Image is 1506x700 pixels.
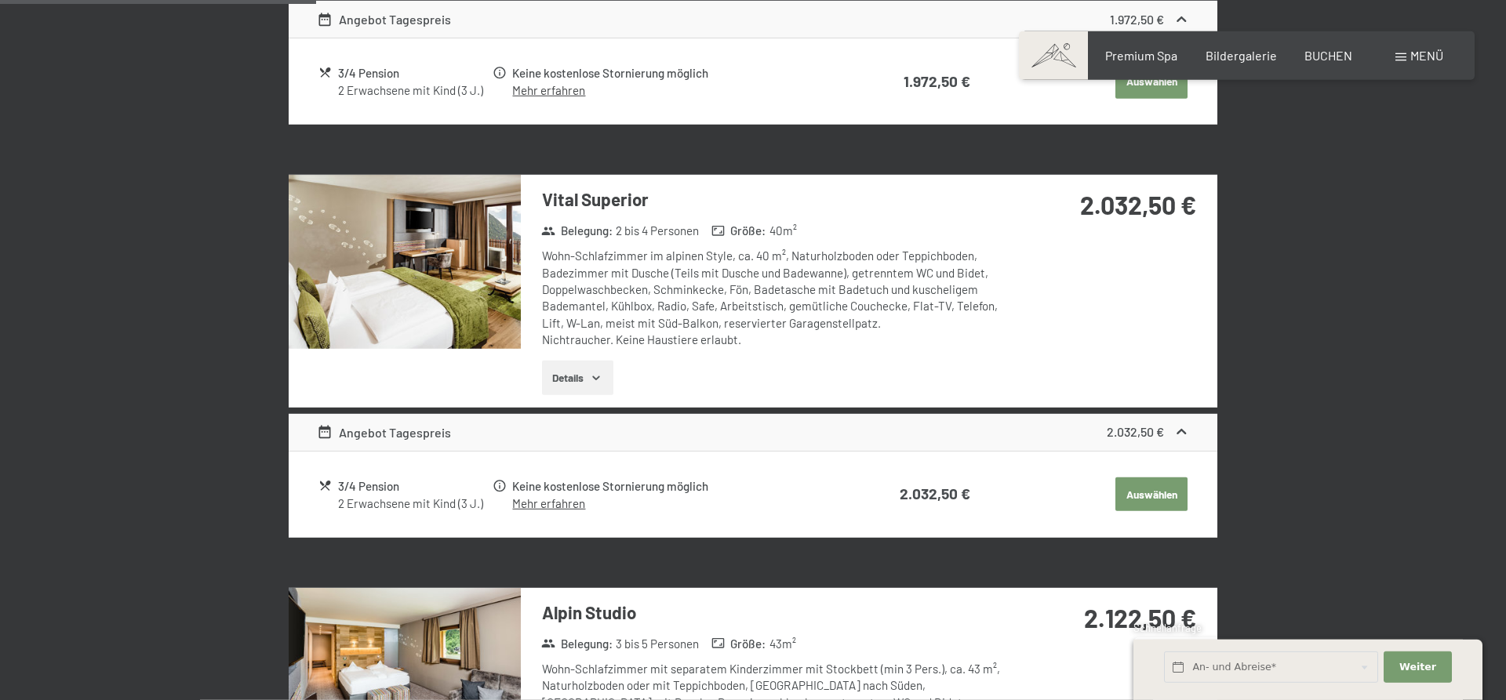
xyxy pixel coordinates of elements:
strong: 2.032,50 € [900,484,970,502]
h3: Vital Superior [542,187,1009,212]
span: 3 bis 5 Personen [616,636,699,652]
a: Mehr erfahren [512,83,585,97]
div: Angebot Tagespreis [317,10,452,29]
span: 40 m² [769,223,797,239]
img: mss_renderimg.php [289,175,521,349]
div: Angebot Tagespreis1.972,50 € [289,1,1217,38]
a: Mehr erfahren [512,496,585,510]
strong: Größe : [711,223,766,239]
a: BUCHEN [1304,48,1352,63]
div: Angebot Tagespreis [317,423,452,442]
strong: 2.032,50 € [1080,190,1196,219]
a: Premium Spa [1105,48,1177,63]
div: 3/4 Pension [338,64,491,82]
strong: Belegung : [541,223,613,239]
button: Details [542,361,613,395]
strong: Größe : [711,636,766,652]
div: 3/4 Pension [338,477,491,495]
div: 2 Erwachsene mit Kind (3 J.) [338,82,491,99]
div: Keine kostenlose Stornierung möglich [512,64,838,82]
h3: Alpin Studio [542,600,1009,625]
strong: 2.122,50 € [1084,603,1196,633]
button: Auswählen [1115,64,1188,99]
strong: 1.972,50 € [1110,12,1164,27]
strong: 2.032,50 € [1107,424,1164,439]
div: 2 Erwachsene mit Kind (3 J.) [338,495,491,512]
button: Weiter [1384,651,1451,684]
strong: 1.972,50 € [904,72,970,90]
span: 43 m² [769,636,796,652]
span: Menü [1410,48,1443,63]
strong: Belegung : [541,636,613,652]
div: Angebot Tagespreis2.032,50 € [289,414,1217,452]
button: Auswählen [1115,477,1188,512]
div: Wohn-Schlafzimmer im alpinen Style, ca. 40 m², Naturholzboden oder Teppichboden, Badezimmer mit D... [542,248,1009,348]
div: Keine kostenlose Stornierung möglich [512,477,838,495]
span: 2 bis 4 Personen [616,223,699,239]
span: Weiter [1399,660,1436,674]
span: Schnellanfrage [1133,622,1202,634]
a: Bildergalerie [1206,48,1277,63]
